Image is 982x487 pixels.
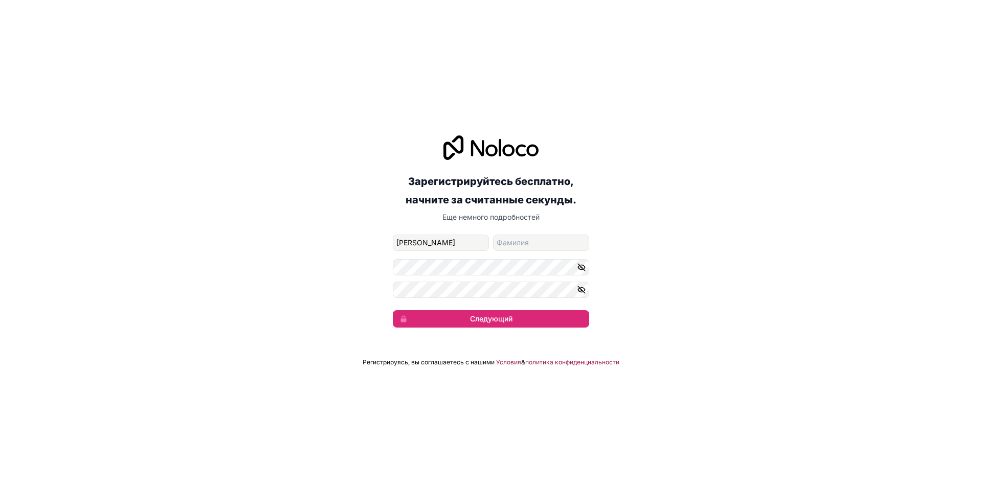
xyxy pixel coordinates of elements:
[393,310,589,328] button: Следующий
[393,282,589,298] input: Подтвердите пароль
[470,314,512,323] font: Следующий
[393,259,589,275] input: Пароль
[525,358,619,366] font: политика конфиденциальности
[393,235,489,251] input: собственное имя
[496,358,521,366] a: Условия
[496,358,521,366] font: Условия
[363,358,495,366] font: Регистрируясь, вы соглашаетесь с нашими
[442,213,540,221] font: Еще немного подробностей
[493,235,589,251] input: фамилия
[406,175,576,206] font: Зарегистрируйтесь бесплатно, начните за считанные секунды.
[521,358,525,366] font: &
[525,358,619,366] a: политика конфиденциальности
